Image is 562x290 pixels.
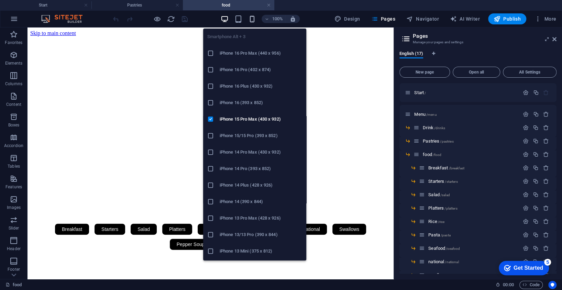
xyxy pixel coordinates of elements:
button: More [532,13,559,24]
div: Salad/salad [426,192,519,197]
div: Remove [543,232,549,238]
p: Elements [5,60,23,66]
div: national/national [426,259,519,264]
h6: iPhone 14 Plus (428 x 926) [220,181,302,189]
div: Duplicate [533,178,539,184]
div: Settings [523,219,529,224]
p: Content [6,102,21,107]
div: Remove [543,245,549,251]
span: Click to open page [414,90,426,95]
div: 5 [51,1,58,8]
p: Images [7,205,21,210]
h6: iPhone 14 Pro (393 x 852) [220,165,302,173]
span: Click to open page [414,112,437,117]
div: Breakfast/breakfast [426,166,519,170]
button: 100% [262,15,286,23]
span: New page [403,70,447,74]
button: Navigator [404,13,442,24]
h6: 100% [272,15,283,23]
h4: food [183,1,274,9]
span: Seafood [428,246,460,251]
div: food/food [421,152,519,157]
span: : [508,282,509,287]
div: Remove [543,125,549,131]
button: Code [519,281,543,289]
h6: Session time [496,281,514,289]
div: Menu/menu [412,112,519,116]
p: Tables [8,164,20,169]
span: /pasta [441,233,451,237]
div: Pastries/pastries [421,139,519,143]
div: Duplicate [533,232,539,238]
span: food [423,152,441,157]
button: All Settings [503,67,557,78]
div: Settings [523,178,529,184]
p: Header [7,246,21,252]
span: Click to open page [428,179,458,184]
button: Click here to leave preview mode and continue editing [153,15,161,23]
span: /breakfast [449,166,464,170]
div: Duplicate [533,165,539,171]
button: Publish [488,13,526,24]
button: Design [332,13,363,24]
h6: iPhone 16 (393 x 852) [220,99,302,107]
div: swallows [426,273,519,277]
span: Drink [423,125,445,130]
div: Remove [543,219,549,224]
div: Rice/rice [426,219,519,224]
span: /food [433,153,442,157]
span: Breakfast [428,165,464,170]
div: The startpage cannot be deleted [543,90,549,96]
button: Open all [453,67,500,78]
div: Settings [523,245,529,251]
span: Pages [371,15,395,22]
span: More [535,15,556,22]
p: Footer [8,267,20,272]
span: /drinks [434,126,445,130]
div: Seafood/seafood [426,246,519,250]
h6: iPhone 16 Pro Max (440 x 956) [220,49,302,57]
h2: Pages [413,33,557,39]
button: Usercentrics [548,281,557,289]
div: Remove [543,111,549,117]
h3: Manage your pages and settings [413,39,543,45]
div: Settings [523,125,529,131]
h6: iPhone 15 Pro Max (430 x 932) [220,115,302,123]
h6: iPhone 13 Pro Max (428 x 926) [220,214,302,222]
div: Settings [523,111,529,117]
div: Remove [543,205,549,211]
span: /starters [445,180,458,183]
p: Favorites [5,40,22,45]
div: Remove [543,152,549,157]
span: Pastries [423,138,453,144]
div: Duplicate [533,152,539,157]
div: Duplicate [533,111,539,117]
div: Get Started 5 items remaining, 0% complete [5,3,56,18]
span: Click to open page [428,219,444,224]
span: /pastries [440,140,453,143]
i: On resize automatically adjust zoom level to fit chosen device. [290,16,296,22]
span: /salad [440,193,450,197]
span: Click to open page [428,205,457,211]
div: Duplicate [533,138,539,144]
div: Settings [523,138,529,144]
p: Boxes [8,122,20,128]
span: Click to open page [428,259,459,264]
div: Drink/drinks [421,125,519,130]
span: Salad [428,192,450,197]
div: Remove [543,192,549,198]
div: Remove [543,138,549,144]
div: Get Started [20,8,50,14]
span: Publish [494,15,521,22]
div: Settings [523,90,529,96]
h6: iPhone 15/15 Pro (393 x 852) [220,132,302,140]
h6: iPhone 13 Mini (375 x 812) [220,247,302,255]
span: Code [522,281,540,289]
span: /seafood [446,247,460,250]
span: Design [334,15,360,22]
h6: iPhone 14 Pro Max (430 x 932) [220,148,302,156]
div: Platters/platters [426,206,519,210]
button: AI Writer [447,13,483,24]
i: Reload page [167,15,175,23]
div: Settings [523,165,529,171]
